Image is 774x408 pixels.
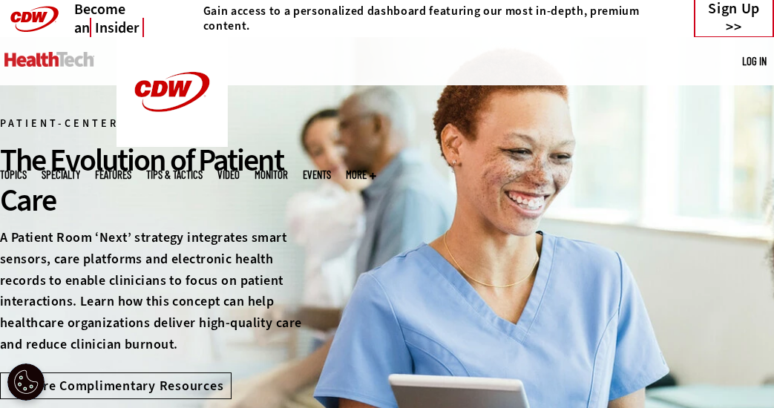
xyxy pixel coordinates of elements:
button: Open Preferences [7,363,45,401]
a: Gain access to a personalized dashboard featuring our most in-depth, premium content. [196,4,680,33]
h4: Gain access to a personalized dashboard featuring our most in-depth, premium content. [203,4,680,33]
img: Home [4,52,94,67]
a: MonITor [255,169,288,180]
a: Events [303,169,331,180]
span: Insider [90,18,144,39]
img: Home [117,37,228,147]
span: Specialty [42,169,80,180]
a: CDW [117,135,228,151]
a: Log in [742,54,767,68]
div: User menu [742,53,767,69]
a: Features [95,169,131,180]
div: Cookie Settings [7,363,45,401]
span: More [346,169,376,180]
a: Tips & Tactics [146,169,203,180]
a: Video [217,169,240,180]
